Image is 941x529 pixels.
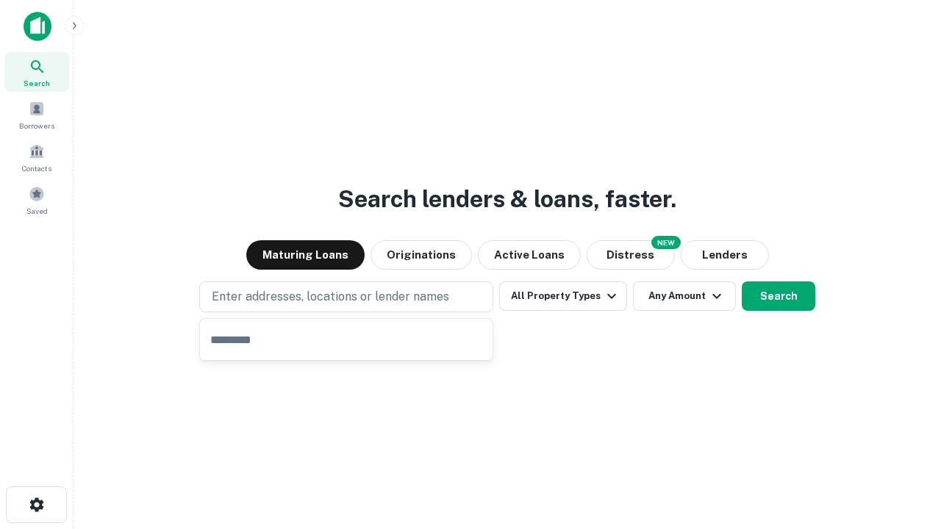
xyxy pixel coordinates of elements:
button: Lenders [681,240,769,270]
button: Search [742,281,815,311]
button: Search distressed loans with lien and other non-mortgage details. [587,240,675,270]
div: NEW [651,236,681,249]
button: All Property Types [499,281,627,311]
a: Contacts [4,137,69,177]
button: Originations [371,240,472,270]
a: Search [4,52,69,92]
img: capitalize-icon.png [24,12,51,41]
p: Enter addresses, locations or lender names [212,288,449,306]
button: Any Amount [633,281,736,311]
h3: Search lenders & loans, faster. [338,181,676,217]
button: Maturing Loans [246,240,365,270]
span: Contacts [22,162,51,174]
a: Borrowers [4,95,69,134]
button: Active Loans [478,240,581,270]
span: Search [24,77,50,89]
span: Borrowers [19,120,54,132]
iframe: Chat Widget [867,411,941,482]
button: Enter addresses, locations or lender names [199,281,493,312]
a: Saved [4,180,69,220]
span: Saved [26,205,48,217]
